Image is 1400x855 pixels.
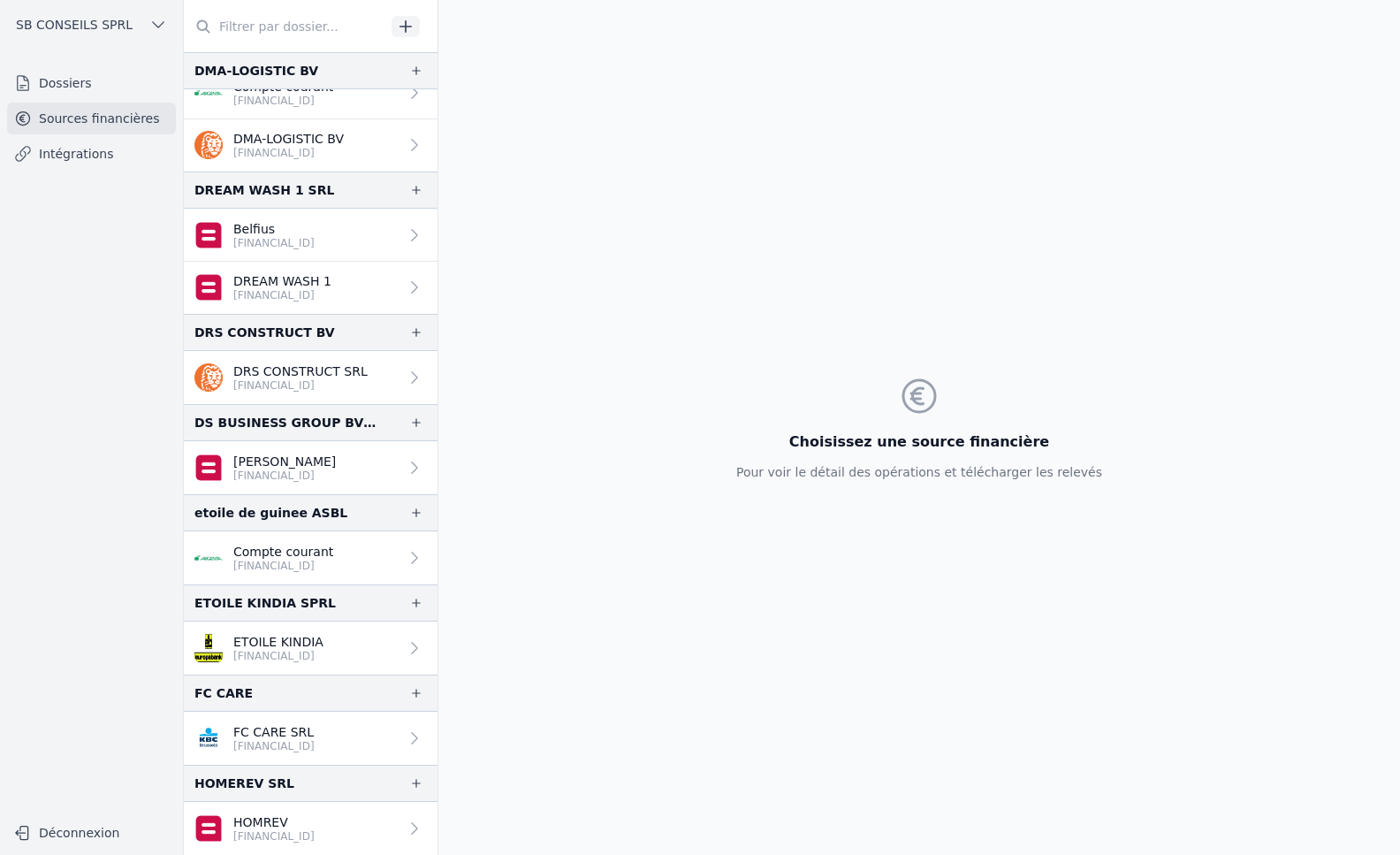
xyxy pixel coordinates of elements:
div: HOMEREV SRL [194,773,294,794]
a: Dossiers [7,67,176,99]
a: Sources financières [7,103,176,134]
div: DS BUSINESS GROUP BVBA [194,412,381,433]
p: Pour voir le détail des opérations et télécharger les relevés [736,463,1102,481]
p: [FINANCIAL_ID] [233,649,323,663]
img: ing.png [194,363,223,392]
input: Filtrer par dossier... [184,11,385,42]
p: [FINANCIAL_ID] [233,146,344,160]
a: HOMREV [FINANCIAL_ID] [184,802,437,855]
img: ARGENTA_ARSPBE22.png [194,79,223,107]
a: DRS CONSTRUCT SRL [FINANCIAL_ID] [184,351,437,404]
a: Compte courant [FINANCIAL_ID] [184,66,437,119]
p: Belfius [233,220,315,238]
div: DRS CONSTRUCT BV [194,322,335,343]
p: DRS CONSTRUCT SRL [233,363,368,380]
p: ETOILE KINDIA [233,633,323,651]
p: DREAM WASH 1 [233,272,331,290]
a: Intégrations [7,138,176,170]
img: EUROPA_BANK_EURBBE99XXX.png [194,634,223,662]
img: ARGENTA_ARSPBE22.png [194,544,223,572]
a: Compte courant [FINANCIAL_ID] [184,531,437,584]
p: [FINANCIAL_ID] [233,469,336,483]
button: SB CONSEILS SPRL [7,11,176,39]
div: DREAM WASH 1 SRL [194,179,334,201]
p: HOMREV [233,813,315,831]
img: belfius.png [194,273,223,302]
div: FC CARE [194,683,253,704]
p: [FINANCIAL_ID] [233,288,331,302]
p: Compte courant [233,543,333,561]
p: FC CARE SRL [233,723,315,741]
span: SB CONSEILS SPRL [16,16,133,34]
img: belfius-1.png [194,454,223,482]
img: KBC_BRUSSELS_KREDBEBB.png [194,724,223,752]
p: [FINANCIAL_ID] [233,829,315,844]
img: ing.png [194,131,223,159]
p: [FINANCIAL_ID] [233,236,315,250]
img: belfius.png [194,814,223,843]
p: [PERSON_NAME] [233,453,336,470]
a: [PERSON_NAME] [FINANCIAL_ID] [184,441,437,494]
a: DMA-LOGISTIC BV [FINANCIAL_ID] [184,119,437,172]
a: DREAM WASH 1 [FINANCIAL_ID] [184,262,437,314]
p: [FINANCIAL_ID] [233,94,333,108]
p: [FINANCIAL_ID] [233,559,333,573]
button: Déconnexion [7,819,176,847]
a: Belfius [FINANCIAL_ID] [184,209,437,262]
p: [FINANCIAL_ID] [233,378,368,393]
a: FC CARE SRL [FINANCIAL_ID] [184,712,437,765]
div: ETOILE KINDIA SPRL [194,592,336,614]
a: ETOILE KINDIA [FINANCIAL_ID] [184,622,437,675]
h3: Choisissez une source financière [736,431,1102,453]
img: belfius.png [194,221,223,249]
div: DMA-LOGISTIC BV [194,60,318,81]
p: DMA-LOGISTIC BV [233,130,344,148]
div: etoile de guinee ASBL [194,502,347,523]
p: [FINANCIAL_ID] [233,739,315,753]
